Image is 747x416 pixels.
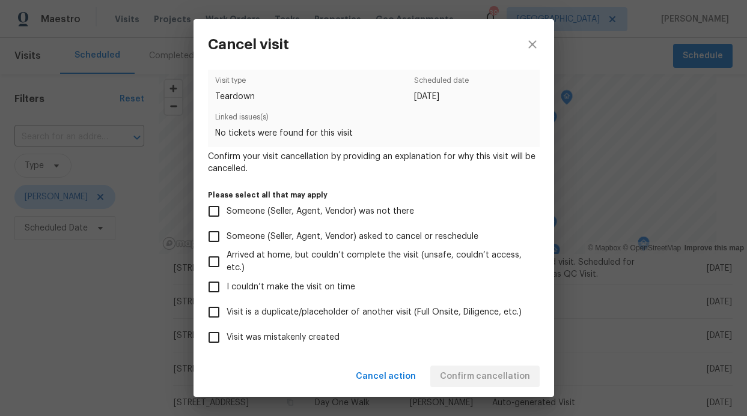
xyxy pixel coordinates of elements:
span: Someone (Seller, Agent, Vendor) was not there [227,205,414,218]
span: Someone (Seller, Agent, Vendor) asked to cancel or reschedule [227,231,478,243]
span: Visit is a duplicate/placeholder of another visit (Full Onsite, Diligence, etc.) [227,306,522,319]
button: close [511,19,554,70]
span: No tickets were found for this visit [215,127,532,139]
h3: Cancel visit [208,36,289,53]
span: Linked issues(s) [215,111,532,127]
span: I couldn’t make the visit on time [227,281,355,294]
span: Arrived at home, but couldn’t complete the visit (unsafe, couldn’t access, etc.) [227,249,530,274]
span: Teardown [215,91,255,103]
span: Visit type [215,74,255,91]
span: Visit was mistakenly created [227,331,340,344]
span: [DATE] [414,91,469,103]
label: Please select all that may apply [208,191,540,199]
span: Confirm your visit cancellation by providing an explanation for why this visit will be cancelled. [208,151,540,175]
button: Cancel action [351,366,421,388]
span: Scheduled date [414,74,469,91]
span: Cancel action [356,369,416,384]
